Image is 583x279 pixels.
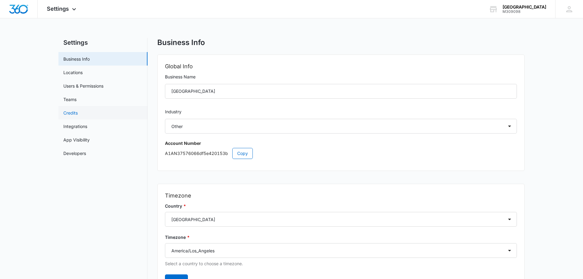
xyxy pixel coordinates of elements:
a: Developers [63,150,86,156]
h2: Timezone [165,191,517,200]
span: Copy [237,150,248,157]
h2: Settings [58,38,148,47]
label: Business Name [165,74,517,80]
p: Select a country to choose a timezone. [165,260,517,267]
h2: Global Info [165,62,517,71]
label: Country [165,203,517,209]
a: Integrations [63,123,87,130]
strong: Account Number [165,141,201,146]
a: Credits [63,110,78,116]
p: A1AN37576066df5e420153b [165,148,517,159]
div: account id [503,9,546,14]
label: Timezone [165,234,517,241]
span: Settings [47,6,69,12]
a: Users & Permissions [63,83,103,89]
a: Teams [63,96,77,103]
a: App Visibility [63,137,90,143]
a: Business Info [63,56,90,62]
button: Copy [232,148,253,159]
div: account name [503,5,546,9]
h1: Business Info [157,38,205,47]
label: Industry [165,108,517,115]
a: Locations [63,69,83,76]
